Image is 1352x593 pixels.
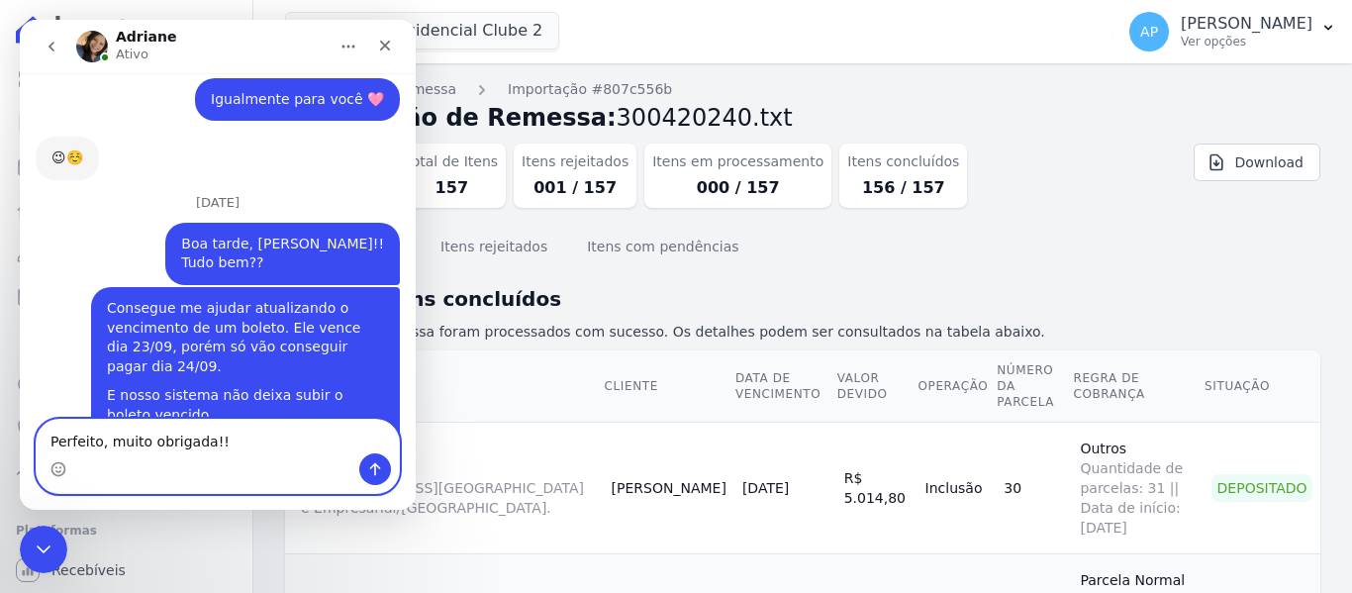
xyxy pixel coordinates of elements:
[8,408,244,447] a: Negativação
[191,70,364,90] div: Igualmente para você 🩷
[285,350,604,423] th: Contrato
[8,234,244,273] a: Clientes
[16,117,79,160] div: 😉☺️
[734,350,836,423] th: Data de Vencimento
[1194,144,1320,181] a: Download
[301,478,596,518] span: [STREET_ADDRESS][GEOGRAPHIC_DATA] e Empresarial/[GEOGRAPHIC_DATA].
[347,8,383,44] div: Fechar
[87,366,364,405] div: E nosso sistema não deixa subir o boleto vencido.
[8,103,244,143] a: Contratos
[161,215,364,253] div: Boa tarde, [PERSON_NAME]!! Tudo bem??
[522,176,628,200] dd: 001 / 157
[1140,25,1158,39] span: AP
[301,460,596,518] a: LUMI1403A[STREET_ADDRESS][GEOGRAPHIC_DATA] e Empresarial/[GEOGRAPHIC_DATA].
[175,58,380,102] div: Igualmente para você 🩷
[996,350,1072,423] th: Número da Parcela
[31,442,47,457] button: Selecionador de Emoji
[16,58,380,118] div: Amanda diz…
[8,550,244,590] a: Recebíveis
[8,451,244,491] a: Troca de Arquivos
[8,364,244,404] a: Crédito
[17,400,379,434] textarea: Envie uma mensagem...
[20,526,67,573] iframe: Intercom live chat
[339,434,371,465] button: Enviar uma mensagem
[285,79,1320,100] nav: Breadcrumb
[16,203,380,267] div: Amanda diz…
[285,100,1320,136] h2: Importação de Remessa:
[1080,458,1196,538] span: Quantidade de parcelas: 31 || Data de início: [DATE]
[436,223,551,274] button: Itens rejeitados
[16,117,380,176] div: Adriane diz…
[51,560,126,580] span: Recebíveis
[604,350,734,423] th: Cliente
[1072,350,1204,423] th: Regra de Cobrança
[617,104,793,132] span: 300420240.txt
[8,277,244,317] a: Minha Carteira
[734,422,836,553] td: [DATE]
[20,20,416,510] iframe: Intercom live chat
[604,422,734,553] td: [PERSON_NAME]
[285,12,559,49] button: Lumini Residencial Clube 2
[8,321,244,360] a: Transferências
[285,322,1320,343] p: 156 itens da remessa foram processados com sucesso. Os detalhes podem ser consultados na tabela a...
[406,176,499,200] dd: 157
[652,176,823,200] dd: 000 / 157
[847,176,959,200] dd: 156 / 157
[1211,474,1312,502] div: Depositado
[145,203,380,265] div: Boa tarde, [PERSON_NAME]!!Tudo bem??
[1204,350,1320,423] th: Situação
[836,422,917,553] td: R$ 5.014,80
[1181,34,1312,49] p: Ver opções
[8,190,244,230] a: Lotes
[583,223,742,274] button: Itens com pendências
[87,279,364,356] div: Consegue me ajudar atualizando o vencimento de um boleto. Ele vence dia 23/09, porém só vão conse...
[16,176,380,203] div: [DATE]
[836,350,917,423] th: Valor devido
[522,151,628,172] dt: Itens rejeitados
[917,422,997,553] td: Inclusão
[16,267,380,420] div: Amanda diz…
[32,129,63,148] div: 😉☺️
[996,422,1072,553] td: 30
[1072,422,1204,553] td: Outros
[652,151,823,172] dt: Itens em processamento
[917,350,997,423] th: Operação
[1181,14,1312,34] p: [PERSON_NAME]
[406,151,499,172] dt: Total de Itens
[285,284,1320,314] h2: Lista de itens concluídos
[8,147,244,186] a: Parcelas
[71,267,380,418] div: Consegue me ajudar atualizando o vencimento de um boleto. Ele vence dia 23/09, porém só vão conse...
[508,79,672,100] a: Importação #807c556b
[1113,4,1352,59] button: AP [PERSON_NAME] Ver opções
[96,25,129,45] p: Ativo
[310,8,347,46] button: Início
[8,59,244,99] a: Visão Geral
[16,519,237,543] div: Plataformas
[847,151,959,172] dt: Itens concluídos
